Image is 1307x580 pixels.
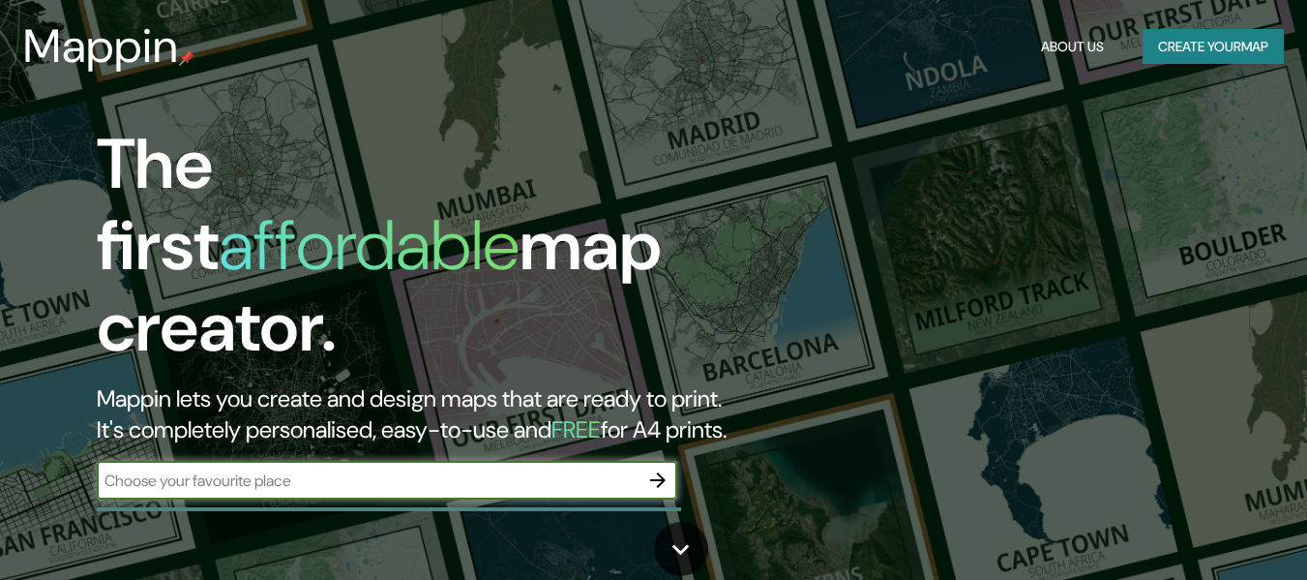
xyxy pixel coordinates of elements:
h1: affordable [219,200,520,290]
h5: FREE [551,414,601,444]
h2: Mappin lets you create and design maps that are ready to print. It's completely personalised, eas... [97,383,751,445]
h3: Mappin [23,19,179,74]
button: About Us [1033,29,1112,65]
input: Choose your favourite place [97,470,639,492]
button: Create yourmap [1143,29,1284,65]
img: mappin-pin [179,50,194,66]
h1: The first map creator. [97,124,751,383]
